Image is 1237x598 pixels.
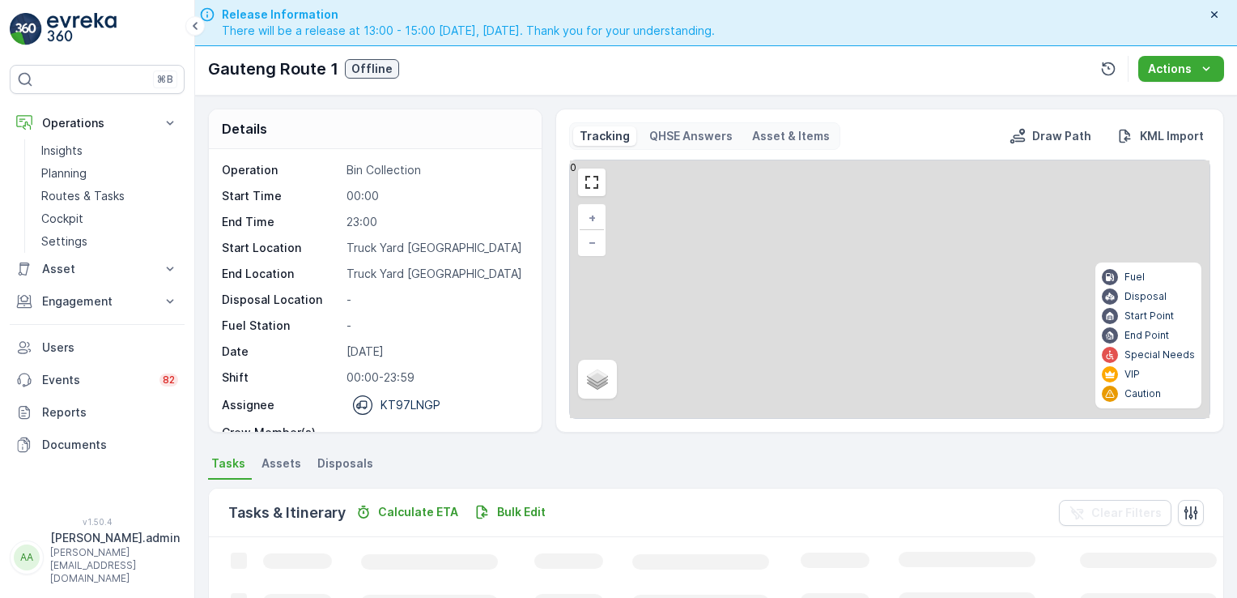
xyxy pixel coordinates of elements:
[222,188,340,204] p: Start Time
[10,429,185,461] a: Documents
[346,292,525,308] p: -
[10,107,185,139] button: Operations
[346,344,525,360] p: [DATE]
[346,369,525,386] p: 00:00-23:59
[1124,310,1174,322] p: Start Point
[349,502,465,522] button: Calculate ETA
[222,6,715,23] span: Release Information
[649,128,733,144] p: QHSE Answers
[1003,126,1098,146] button: Draw Path
[468,502,552,522] button: Bulk Edit
[580,206,604,230] a: Zoom In
[580,128,630,144] p: Tracking
[42,293,152,310] p: Engagement
[35,230,185,253] a: Settings
[346,318,525,334] p: -
[42,404,178,421] p: Reports
[1140,128,1204,144] p: KML Import
[41,165,87,182] p: Planning
[42,340,178,356] p: Users
[317,455,373,472] span: Disposals
[35,207,185,230] a: Cockpit
[1148,61,1192,77] p: Actions
[1138,56,1224,82] button: Actions
[41,188,125,204] p: Routes & Tasks
[10,331,185,364] a: Users
[346,188,525,204] p: 00:00
[50,530,180,546] p: [PERSON_NAME].admin
[222,318,340,334] p: Fuel Station
[346,240,525,256] p: Truck Yard [GEOGRAPHIC_DATA]
[1124,329,1169,342] p: End Point
[1124,290,1167,303] p: Disposal
[589,211,596,224] span: +
[1111,126,1210,146] button: KML Import
[157,73,173,86] p: ⌘B
[42,115,152,131] p: Operations
[10,530,185,585] button: AA[PERSON_NAME].admin[PERSON_NAME][EMAIL_ADDRESS][DOMAIN_NAME]
[47,13,117,45] img: logo_light-DOdMpM7g.png
[41,211,83,227] p: Cockpit
[1124,368,1140,381] p: VIP
[497,504,546,520] p: Bulk Edit
[163,374,175,387] p: 82
[346,214,525,230] p: 23:00
[222,292,340,308] p: Disposal Location
[42,261,152,277] p: Asset
[35,162,185,185] a: Planning
[345,59,399,79] button: Offline
[222,266,340,282] p: End Location
[580,361,615,397] a: Layers
[1124,387,1161,400] p: Caution
[222,23,715,39] span: There will be a release at 13:00 - 15:00 [DATE], [DATE]. Thank you for your understanding.
[752,128,830,144] p: Asset & Items
[10,364,185,396] a: Events82
[261,455,301,472] span: Assets
[222,240,340,256] p: Start Location
[41,233,87,250] p: Settings
[10,253,185,285] button: Asset
[208,57,338,81] p: Gauteng Route 1
[346,266,525,282] p: Truck Yard [GEOGRAPHIC_DATA]
[1124,271,1145,284] p: Fuel
[1124,348,1195,361] p: Special Needs
[222,214,340,230] p: End Time
[10,396,185,429] a: Reports
[222,397,274,413] p: Assignee
[42,437,178,453] p: Documents
[222,425,340,441] p: Crew Member(s)
[35,185,185,207] a: Routes & Tasks
[589,235,597,249] span: −
[222,119,267,139] p: Details
[211,455,245,472] span: Tasks
[580,230,604,254] a: Zoom Out
[222,369,340,386] p: Shift
[346,425,525,441] p: -
[1059,500,1171,526] button: Clear Filters
[222,162,340,178] p: Operation
[10,517,185,527] span: v 1.50.4
[14,545,40,570] div: AA
[50,546,180,585] p: [PERSON_NAME][EMAIL_ADDRESS][DOMAIN_NAME]
[380,397,440,413] p: KT97LNGP
[10,13,42,45] img: logo
[222,344,340,360] p: Date
[346,162,525,178] p: Bin Collection
[580,170,604,194] a: View Fullscreen
[570,160,1209,418] div: 0
[35,139,185,162] a: Insights
[378,504,458,520] p: Calculate ETA
[1032,128,1091,144] p: Draw Path
[42,372,150,388] p: Events
[41,143,83,159] p: Insights
[10,285,185,318] button: Engagement
[351,61,393,77] p: Offline
[228,502,346,524] p: Tasks & Itinerary
[1091,505,1162,521] p: Clear Filters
